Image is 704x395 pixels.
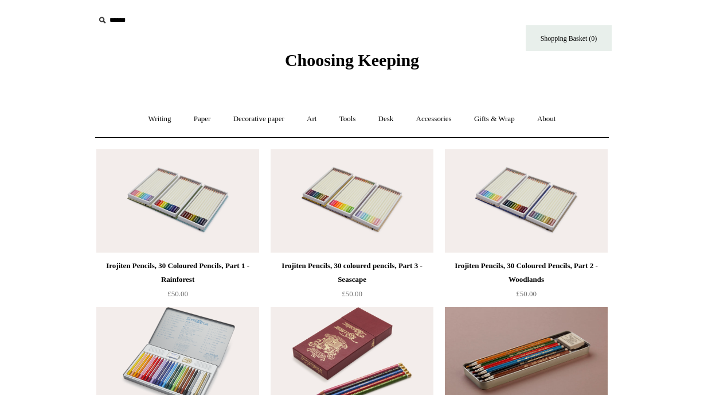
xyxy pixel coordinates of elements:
img: Irojiten Pencils, 30 coloured pencils, Part 3 - Seascape [271,149,433,253]
a: Irojiten Pencils, 30 Coloured Pencils, Part 1 - Rainforest £50.00 [96,259,259,306]
a: Paper [183,104,221,134]
a: Writing [138,104,182,134]
a: Art [296,104,327,134]
span: £50.00 [342,289,362,298]
a: Irojiten Pencils, 30 coloured pencils, Part 3 - Seascape £50.00 [271,259,433,306]
a: Irojiten Pencils, 30 Coloured Pencils, Part 2 - Woodlands Irojiten Pencils, 30 Coloured Pencils, ... [445,149,608,253]
a: Choosing Keeping [285,60,419,68]
span: £50.00 [167,289,188,298]
div: Irojiten Pencils, 30 Coloured Pencils, Part 1 - Rainforest [99,259,256,286]
a: Gifts & Wrap [464,104,525,134]
a: Desk [368,104,404,134]
a: Shopping Basket (0) [526,25,612,51]
span: Choosing Keeping [285,51,419,69]
span: £50.00 [516,289,537,298]
a: Accessories [406,104,462,134]
a: About [527,104,566,134]
a: Irojiten Pencils, 30 coloured pencils, Part 3 - Seascape Irojiten Pencils, 30 coloured pencils, P... [271,149,433,253]
div: Irojiten Pencils, 30 Coloured Pencils, Part 2 - Woodlands [448,259,605,286]
a: Decorative paper [223,104,295,134]
img: Irojiten Pencils, 30 Coloured Pencils, Part 2 - Woodlands [445,149,608,253]
a: Irojiten Pencils, 30 Coloured Pencils, Part 1 - Rainforest Irojiten Pencils, 30 Coloured Pencils,... [96,149,259,253]
img: Irojiten Pencils, 30 Coloured Pencils, Part 1 - Rainforest [96,149,259,253]
a: Irojiten Pencils, 30 Coloured Pencils, Part 2 - Woodlands £50.00 [445,259,608,306]
a: Tools [329,104,366,134]
div: Irojiten Pencils, 30 coloured pencils, Part 3 - Seascape [273,259,431,286]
